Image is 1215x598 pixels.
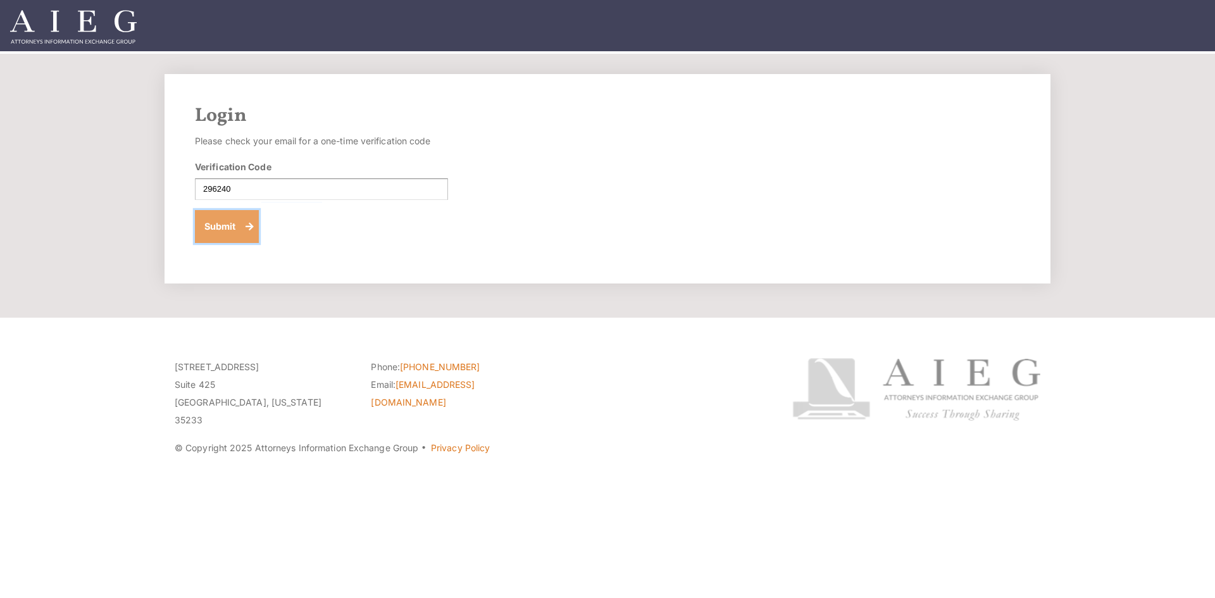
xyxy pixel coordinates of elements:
label: Verification Code [195,160,271,173]
button: Submit [195,210,259,243]
h2: Login [195,104,1020,127]
li: Email: [371,376,548,411]
img: Attorneys Information Exchange Group logo [792,358,1040,421]
li: Phone: [371,358,548,376]
p: [STREET_ADDRESS] Suite 425 [GEOGRAPHIC_DATA], [US_STATE] 35233 [175,358,352,429]
p: Please check your email for a one-time verification code [195,132,448,150]
p: © Copyright 2025 Attorneys Information Exchange Group [175,439,745,457]
a: Privacy Policy [431,442,490,453]
a: [EMAIL_ADDRESS][DOMAIN_NAME] [371,379,475,408]
img: Attorneys Information Exchange Group [10,10,137,44]
a: [PHONE_NUMBER] [400,361,480,372]
span: · [421,447,427,454]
